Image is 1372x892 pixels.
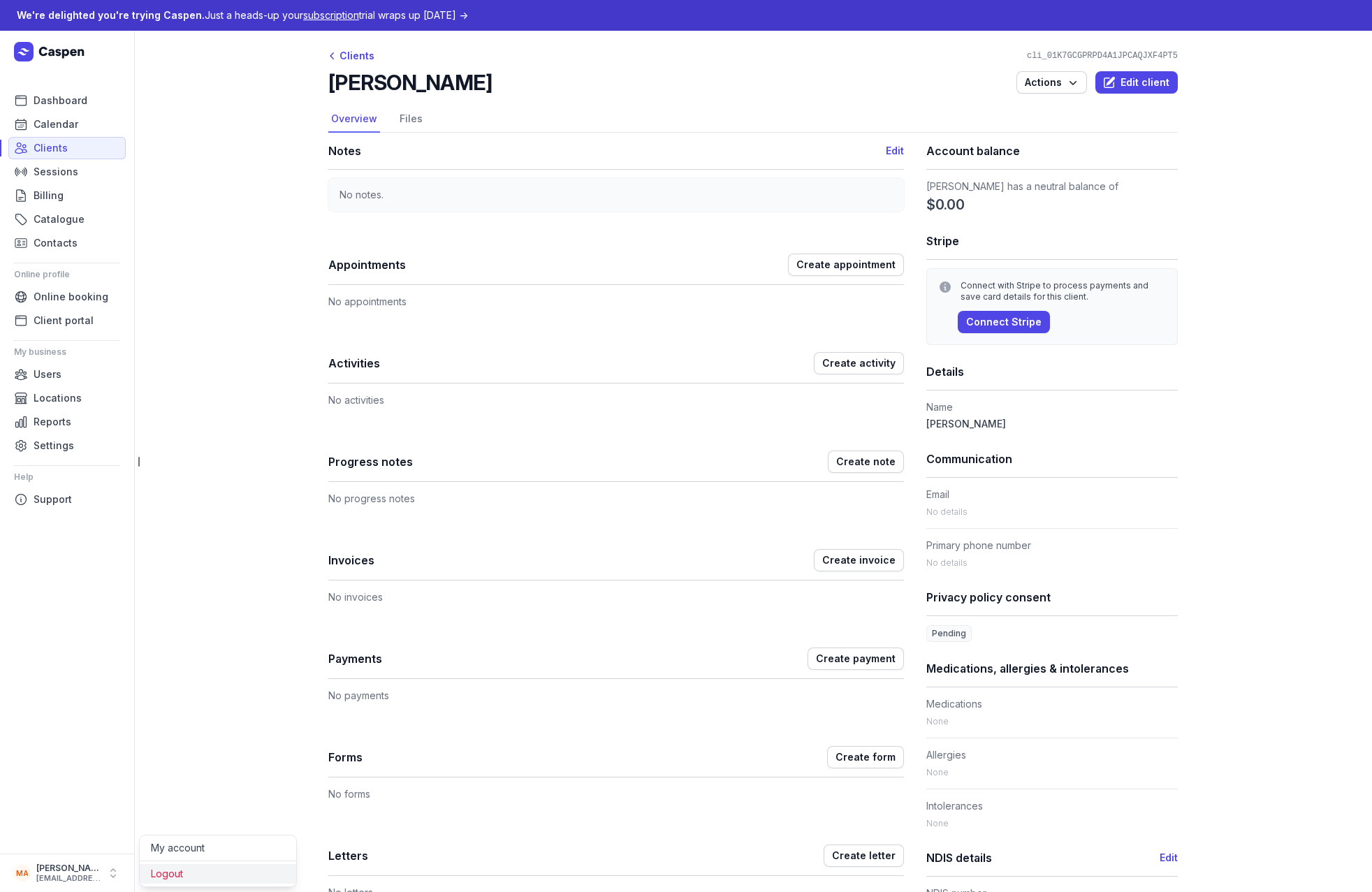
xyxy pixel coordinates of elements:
[926,696,1178,712] dt: Medications
[328,70,492,95] h2: [PERSON_NAME]
[816,650,896,667] span: Create payment
[886,142,904,159] button: Edit
[34,163,78,180] span: Sessions
[34,390,82,407] span: Locations
[926,659,1178,678] h1: Medications, allergies & intolerances
[926,180,1118,192] span: [PERSON_NAME] has a neutral balance of
[328,353,814,373] h1: Activities
[328,482,904,507] div: No progress notes
[34,491,72,508] span: Support
[328,285,904,310] div: No appointments
[926,141,1178,161] h1: Account balance
[926,557,968,568] span: No details
[14,341,120,363] div: My business
[796,256,896,273] span: Create appointment
[34,211,85,228] span: Catalogue
[832,847,896,864] span: Create letter
[926,362,1178,381] h1: Details
[328,649,808,668] h1: Payments
[340,189,384,200] span: No notes.
[926,747,1178,763] dt: Allergies
[14,263,120,286] div: Online profile
[140,864,296,884] a: Logout
[1095,71,1178,94] button: Edit client
[926,418,1006,430] span: [PERSON_NAME]
[966,314,1042,330] span: Connect Stripe
[926,818,949,828] span: None
[328,47,374,64] div: Clients
[328,383,904,409] div: No activities
[926,399,1178,416] dt: Name
[1104,74,1169,91] span: Edit client
[17,7,468,24] div: Just a heads-up your trial wraps up [DATE] →
[328,141,886,161] h1: Notes
[328,580,904,606] div: No invoices
[835,749,896,766] span: Create form
[34,437,74,454] span: Settings
[328,106,380,133] a: Overview
[926,625,972,642] span: Pending
[926,486,1178,503] dt: Email
[926,848,1160,868] h1: NDIS details
[34,235,78,251] span: Contacts
[926,767,949,777] span: None
[328,452,828,471] h1: Progress notes
[961,280,1166,302] div: Connect with Stripe to process payments and save card details for this client.
[34,312,94,329] span: Client portal
[822,552,896,569] span: Create invoice
[1025,74,1079,91] span: Actions
[926,231,1178,251] h1: Stripe
[328,846,824,865] h1: Letters
[926,798,1178,814] dt: Intolerances
[328,747,827,767] h1: Forms
[34,187,64,204] span: Billing
[926,195,965,214] span: $0.00
[328,550,814,570] h1: Invoices
[34,92,87,109] span: Dashboard
[926,506,968,517] span: No details
[1160,849,1178,866] button: Edit
[328,777,904,803] div: No forms
[34,140,68,156] span: Clients
[36,863,101,874] div: [PERSON_NAME]
[328,106,1178,133] nav: Tabs
[1016,71,1087,94] button: Actions
[36,874,101,884] div: [EMAIL_ADDRESS][DOMAIN_NAME]
[397,106,425,133] a: Files
[926,587,1178,607] h1: Privacy policy consent
[926,449,1178,469] h1: Communication
[328,679,904,704] div: No payments
[16,865,29,882] span: MA
[34,414,71,430] span: Reports
[14,466,120,488] div: Help
[34,116,78,133] span: Calendar
[34,366,61,383] span: Users
[303,9,359,21] span: subscription
[140,838,296,858] button: My account
[1021,50,1183,61] div: cli_01K7GCGPRPD4A1JPCAQJXF4PT5
[17,9,205,21] span: We're delighted you're trying Caspen.
[926,537,1178,554] dt: Primary phone number
[926,716,949,726] span: None
[328,255,788,275] h1: Appointments
[836,453,896,470] span: Create note
[140,835,296,886] div: MA[PERSON_NAME][EMAIL_ADDRESS][DOMAIN_NAME]
[822,355,896,372] span: Create activity
[34,288,108,305] span: Online booking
